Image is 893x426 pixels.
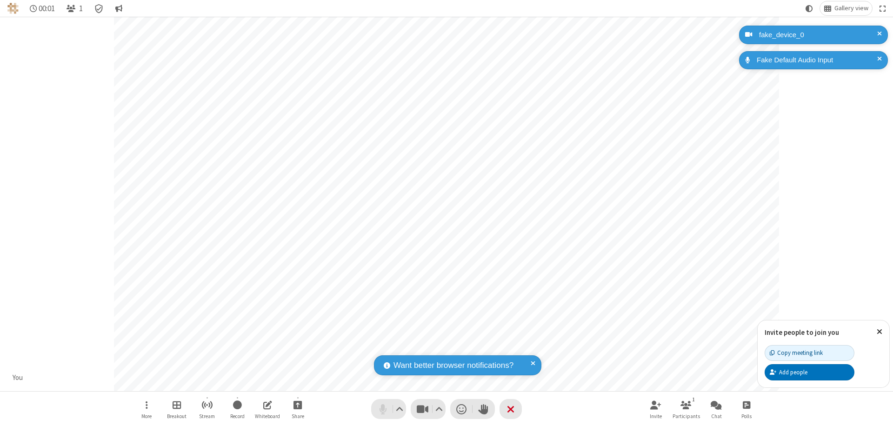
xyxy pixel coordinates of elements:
[690,395,698,404] div: 1
[255,413,280,419] span: Whiteboard
[90,1,108,15] div: Meeting details Encryption enabled
[870,320,889,343] button: Close popover
[193,396,221,422] button: Start streaming
[62,1,87,15] button: Open participant list
[672,396,700,422] button: Open participant list
[642,396,670,422] button: Invite participants (⌘+Shift+I)
[133,396,160,422] button: Open menu
[411,399,446,419] button: Stop video (⌘+Shift+V)
[371,399,406,419] button: Mute (⌘+Shift+A)
[650,413,662,419] span: Invite
[111,1,126,15] button: Conversation
[834,5,868,12] span: Gallery view
[393,359,513,372] span: Want better browser notifications?
[284,396,312,422] button: Start sharing
[756,30,881,40] div: fake_device_0
[223,396,251,422] button: Start recording
[163,396,191,422] button: Manage Breakout Rooms
[141,413,152,419] span: More
[876,1,890,15] button: Fullscreen
[9,373,27,383] div: You
[753,55,881,66] div: Fake Default Audio Input
[393,399,406,419] button: Audio settings
[26,1,59,15] div: Timer
[79,4,83,13] span: 1
[7,3,19,14] img: QA Selenium DO NOT DELETE OR CHANGE
[253,396,281,422] button: Open shared whiteboard
[802,1,817,15] button: Using system theme
[765,345,854,361] button: Copy meeting link
[711,413,722,419] span: Chat
[765,364,854,380] button: Add people
[733,396,760,422] button: Open poll
[199,413,215,419] span: Stream
[167,413,187,419] span: Breakout
[741,413,752,419] span: Polls
[770,348,823,357] div: Copy meeting link
[473,399,495,419] button: Raise hand
[433,399,446,419] button: Video setting
[500,399,522,419] button: End or leave meeting
[820,1,872,15] button: Change layout
[230,413,245,419] span: Record
[450,399,473,419] button: Send a reaction
[673,413,700,419] span: Participants
[765,328,839,337] label: Invite people to join you
[39,4,55,13] span: 00:01
[702,396,730,422] button: Open chat
[292,413,304,419] span: Share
